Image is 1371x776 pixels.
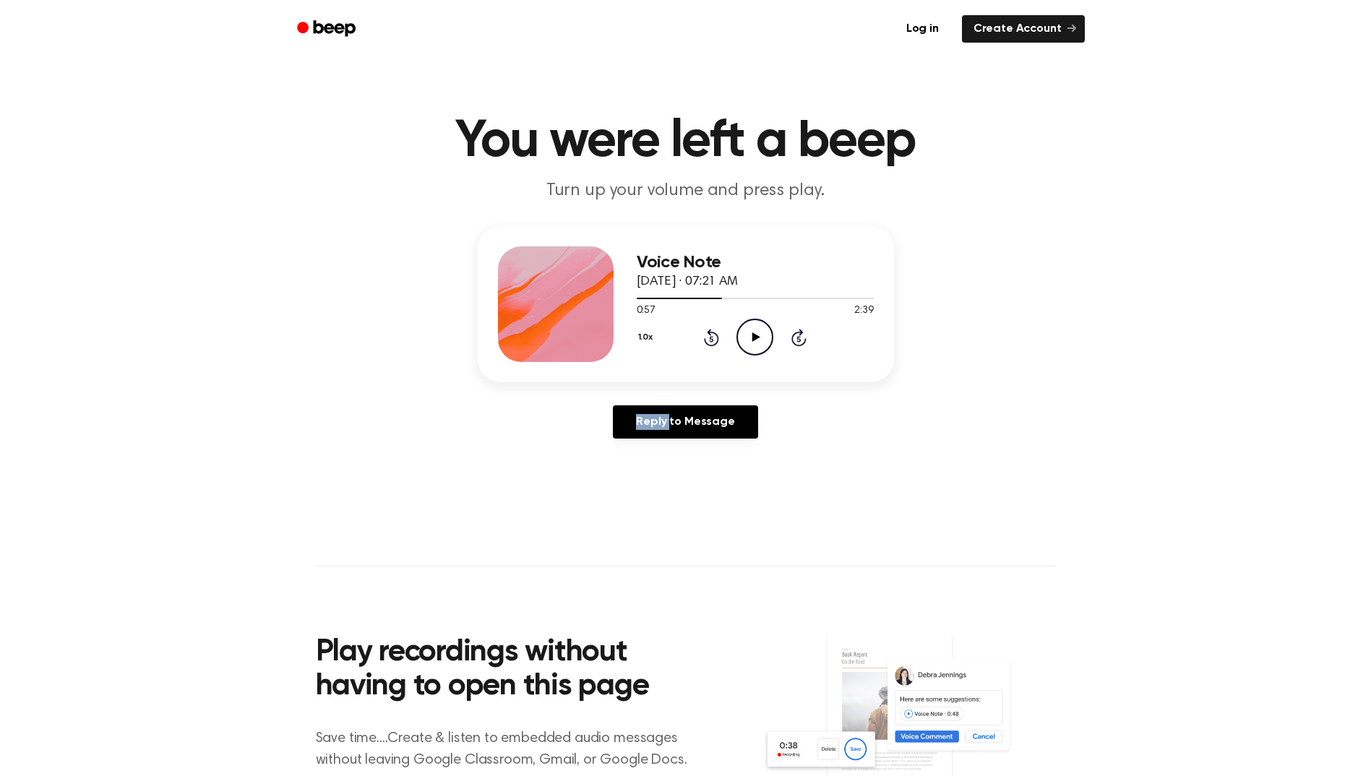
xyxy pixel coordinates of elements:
[637,325,658,350] button: 1.0x
[854,303,873,319] span: 2:39
[316,636,705,704] h2: Play recordings without having to open this page
[892,12,953,46] a: Log in
[408,179,963,203] p: Turn up your volume and press play.
[316,728,705,771] p: Save time....Create & listen to embedded audio messages without leaving Google Classroom, Gmail, ...
[613,405,757,439] a: Reply to Message
[962,15,1085,43] a: Create Account
[316,116,1056,168] h1: You were left a beep
[637,275,738,288] span: [DATE] · 07:21 AM
[287,15,369,43] a: Beep
[637,253,874,272] h3: Voice Note
[637,303,656,319] span: 0:57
